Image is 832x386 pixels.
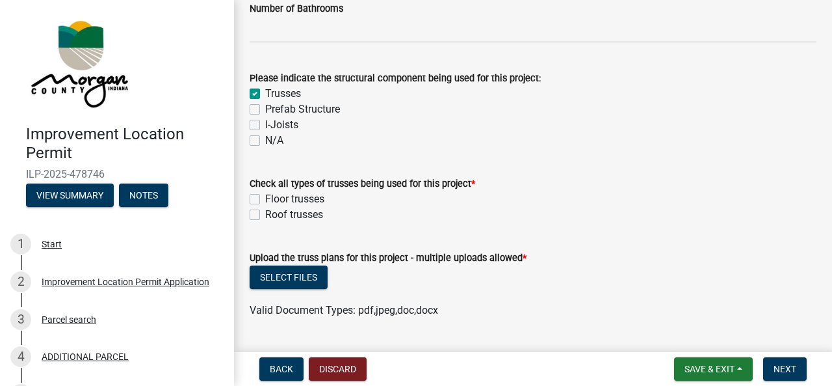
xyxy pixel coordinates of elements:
img: Morgan County, Indiana [26,14,131,111]
button: Discard [309,357,367,381]
div: Improvement Location Permit Application [42,277,209,286]
span: ILP-2025-478746 [26,168,208,180]
label: Please indicate the structural component being used for this project: [250,74,541,83]
label: Upload the truss plans for this project - multiple uploads allowed [250,254,526,263]
wm-modal-confirm: Notes [119,191,168,201]
button: Select files [250,266,328,289]
button: Back [259,357,304,381]
wm-modal-confirm: Summary [26,191,114,201]
span: Next [773,364,796,374]
div: Parcel search [42,315,96,324]
div: 3 [10,309,31,330]
div: 4 [10,346,31,367]
div: ADDITIONAL PARCEL [42,352,129,361]
label: Roof trusses [265,207,323,223]
label: Prefab Structure [265,102,340,117]
label: Trusses [265,86,301,102]
button: Notes [119,184,168,207]
label: Floor trusses [265,191,324,207]
div: Start [42,240,62,249]
label: Number of Bathrooms [250,5,343,14]
span: Valid Document Types: pdf,jpeg,doc,docx [250,304,438,316]
div: 2 [10,271,31,292]
span: Back [270,364,293,374]
label: N/A [265,133,283,148]
button: Next [763,357,807,381]
label: I-Joists [265,117,298,133]
label: Check all types of trusses being used for this project [250,180,475,189]
button: Save & Exit [674,357,753,381]
span: Save & Exit [684,364,734,374]
div: 1 [10,234,31,255]
h4: Improvement Location Permit [26,125,224,163]
button: View Summary [26,184,114,207]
